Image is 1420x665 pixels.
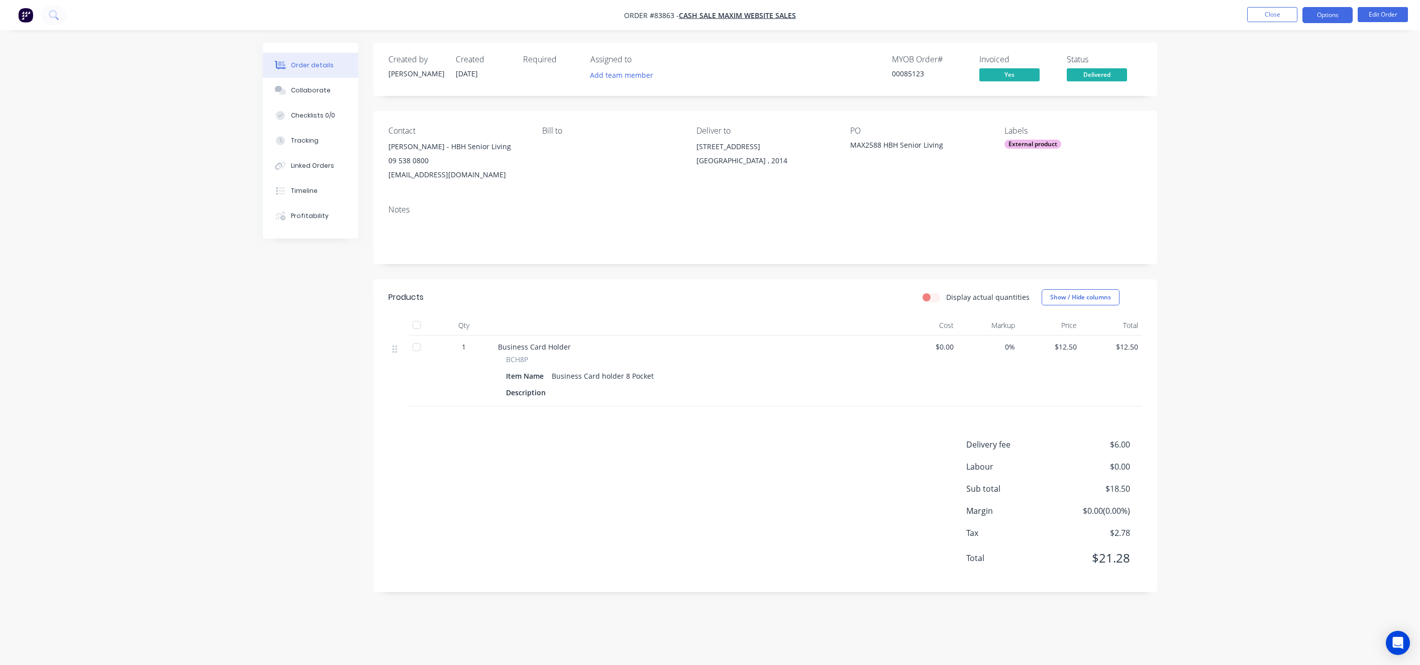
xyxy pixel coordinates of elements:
[1004,140,1061,149] div: External product
[523,55,578,64] div: Required
[696,140,834,154] div: [STREET_ADDRESS]
[966,438,1056,451] span: Delivery fee
[1023,342,1077,352] span: $12.50
[388,126,526,136] div: Contact
[263,178,358,203] button: Timeline
[388,55,444,64] div: Created by
[979,55,1055,64] div: Invoiced
[263,53,358,78] button: Order details
[1056,505,1130,517] span: $0.00 ( 0.00 %)
[456,55,511,64] div: Created
[979,68,1040,81] span: Yes
[590,55,691,64] div: Assigned to
[696,140,834,172] div: [STREET_ADDRESS][GEOGRAPHIC_DATA] , 2014
[1056,461,1130,473] span: $0.00
[696,126,834,136] div: Deliver to
[679,11,796,20] a: Cash Sale MAXIM WEBSITE SALES
[434,315,494,336] div: Qty
[498,342,571,352] span: Business Card Holder
[1067,68,1127,81] span: Delivered
[900,342,954,352] span: $0.00
[1067,55,1142,64] div: Status
[388,154,526,168] div: 09 538 0800
[1067,68,1127,83] button: Delivered
[291,161,334,170] div: Linked Orders
[1386,631,1410,655] div: Open Intercom Messenger
[506,385,550,400] div: Description
[1085,342,1139,352] span: $12.50
[850,126,988,136] div: PO
[1019,315,1081,336] div: Price
[966,552,1056,564] span: Total
[388,68,444,79] div: [PERSON_NAME]
[966,461,1056,473] span: Labour
[590,68,659,82] button: Add team member
[1247,7,1297,22] button: Close
[548,369,658,383] div: Business Card holder 8 Pocket
[263,153,358,178] button: Linked Orders
[585,68,659,82] button: Add team member
[696,154,834,168] div: [GEOGRAPHIC_DATA] , 2014
[892,68,967,79] div: 00085123
[291,61,334,70] div: Order details
[966,505,1056,517] span: Margin
[291,136,319,145] div: Tracking
[388,140,526,154] div: [PERSON_NAME] - HBH Senior Living
[1302,7,1353,23] button: Options
[1081,315,1143,336] div: Total
[1056,438,1130,451] span: $6.00
[542,126,680,136] div: Bill to
[624,11,679,20] span: Order #83863 -
[1056,483,1130,495] span: $18.50
[263,128,358,153] button: Tracking
[263,78,358,103] button: Collaborate
[291,211,329,220] div: Profitability
[1056,527,1130,539] span: $2.78
[966,527,1056,539] span: Tax
[291,111,335,120] div: Checklists 0/0
[1056,549,1130,567] span: $21.28
[1004,126,1142,136] div: Labels
[850,140,976,154] div: MAX2588 HBH Senior Living
[388,168,526,182] div: [EMAIL_ADDRESS][DOMAIN_NAME]
[263,203,358,229] button: Profitability
[291,86,331,95] div: Collaborate
[291,186,318,195] div: Timeline
[263,103,358,128] button: Checklists 0/0
[1042,289,1120,305] button: Show / Hide columns
[946,292,1030,302] label: Display actual quantities
[892,55,967,64] div: MYOB Order #
[958,315,1020,336] div: Markup
[18,8,33,23] img: Factory
[896,315,958,336] div: Cost
[1358,7,1408,22] button: Edit Order
[962,342,1016,352] span: 0%
[462,342,466,352] span: 1
[506,354,528,365] span: BCH8P
[506,369,548,383] div: Item Name
[966,483,1056,495] span: Sub total
[388,291,424,303] div: Products
[388,140,526,182] div: [PERSON_NAME] - HBH Senior Living09 538 0800[EMAIL_ADDRESS][DOMAIN_NAME]
[456,69,478,78] span: [DATE]
[388,205,1142,214] div: Notes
